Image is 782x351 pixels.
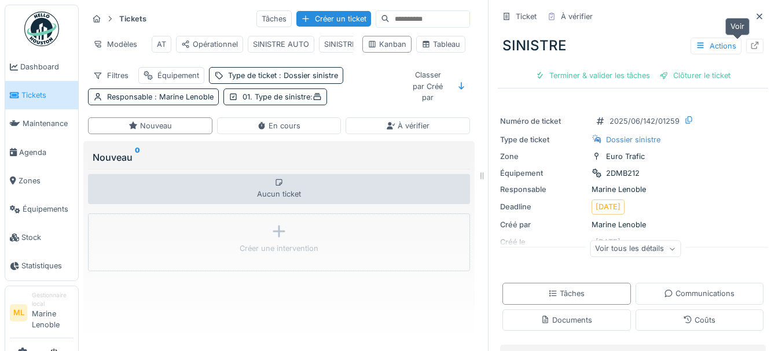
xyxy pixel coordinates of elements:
div: 2025/06/142/01259 [610,116,680,127]
div: Équipement [500,168,587,179]
div: Marine Lenoble [500,219,766,230]
div: Kanban [368,39,406,50]
div: Ticket [516,11,537,22]
div: Type de ticket [500,134,587,145]
span: Dashboard [20,61,74,72]
span: Agenda [19,147,74,158]
a: Stock [5,223,78,252]
li: Marine Lenoble [32,291,74,335]
div: Zone [500,151,587,162]
div: À vérifier [561,11,593,22]
div: Aucun ticket [88,174,470,204]
div: Responsable [107,91,214,102]
div: En cours [257,120,300,131]
a: Statistiques [5,252,78,280]
div: Créer une intervention [240,243,318,254]
div: Gestionnaire local [32,291,74,309]
div: Opérationnel [181,39,238,50]
span: Tickets [21,90,74,101]
li: ML [10,304,27,322]
div: Coûts [683,315,715,326]
span: Maintenance [23,118,74,129]
div: Tâches [256,10,292,27]
div: Responsable [500,184,587,195]
div: SINISTRE [498,31,768,61]
a: ML Gestionnaire localMarine Lenoble [10,291,74,338]
div: SINISTRE CMR [324,39,376,50]
span: Stock [21,232,74,243]
div: Marine Lenoble [500,184,766,195]
div: Type de ticket [228,70,338,81]
a: Tickets [5,81,78,109]
div: Actions [691,38,741,54]
div: Nouveau [93,150,465,164]
strong: Tickets [115,13,151,24]
div: Créer un ticket [296,11,371,27]
span: Équipements [23,204,74,215]
div: Tableau [421,39,460,50]
span: Statistiques [21,260,74,271]
a: Zones [5,167,78,195]
div: Filtres [88,67,134,84]
a: Équipements [5,195,78,223]
div: Clôturer le ticket [655,68,735,83]
div: Nouveau [129,120,172,131]
div: Tâches [548,288,585,299]
div: AT [157,39,166,50]
div: 2DMB212 [606,168,640,179]
div: Voir tous les détails [590,241,681,257]
div: Numéro de ticket [500,116,587,127]
a: Dashboard [5,53,78,81]
div: Documents [541,315,592,326]
div: Dossier sinistre [606,134,660,145]
img: Badge_color-CXgf-gQk.svg [24,12,59,46]
div: 01. Type de sinistre [243,91,322,102]
div: Terminer & valider les tâches [531,68,655,83]
div: Deadline [500,201,587,212]
div: Équipement [157,70,199,81]
div: Classer par Créé par [406,66,450,106]
div: Voir [725,18,750,35]
div: Créé par [500,219,587,230]
div: [DATE] [596,201,621,212]
span: Zones [19,175,74,186]
span: : Marine Lenoble [152,93,214,101]
sup: 0 [135,150,140,164]
a: Maintenance [5,109,78,138]
div: SINISTRE AUTO [253,39,309,50]
div: Communications [664,288,735,299]
div: Modèles [88,36,142,53]
span: : Dossier sinistre [277,71,338,80]
a: Agenda [5,138,78,167]
span: : [310,93,322,101]
div: Euro Trafic [606,151,645,162]
div: À vérifier [386,120,429,131]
